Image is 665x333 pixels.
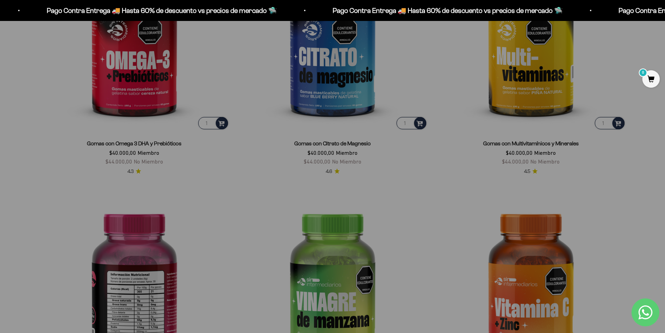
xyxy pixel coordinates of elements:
[294,140,371,146] a: Gomas con Citrato de Magnesio
[483,140,579,146] a: Gomas con Multivitamínicos y Minerales
[336,150,357,156] span: Miembro
[639,68,647,77] mark: 0
[87,140,182,146] a: Gomas con Omega 3 DHA y Prebióticos
[308,150,334,156] span: $40.000,00
[134,158,163,165] span: No Miembro
[47,5,277,16] p: Pago Contra Entrega 🚚 Hasta 60% de descuento vs precios de mercado 🛸
[502,158,529,165] span: $44.000,00
[642,76,660,84] a: 0
[524,168,538,175] a: 4.54.5 de 5.0 estrellas
[326,168,340,175] a: 4.64.6 de 5.0 estrellas
[138,150,159,156] span: Miembro
[524,168,530,175] span: 4.5
[333,5,563,16] p: Pago Contra Entrega 🚚 Hasta 60% de descuento vs precios de mercado 🛸
[530,158,560,165] span: No Miembro
[105,158,132,165] span: $44.000,00
[534,150,556,156] span: Miembro
[506,150,533,156] span: $40.000,00
[304,158,331,165] span: $44.000,00
[127,168,134,175] span: 4.3
[109,150,136,156] span: $40.000,00
[326,168,332,175] span: 4.6
[332,158,361,165] span: No Miembro
[127,168,141,175] a: 4.34.3 de 5.0 estrellas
